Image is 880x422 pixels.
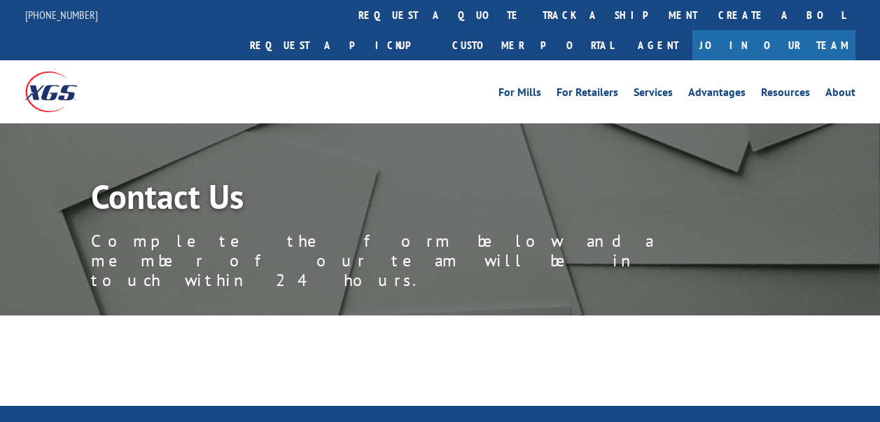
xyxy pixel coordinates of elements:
[239,30,442,60] a: Request a pickup
[692,30,855,60] a: Join Our Team
[825,87,855,102] a: About
[761,87,810,102] a: Resources
[624,30,692,60] a: Agent
[634,87,673,102] a: Services
[498,87,541,102] a: For Mills
[91,179,721,220] h1: Contact Us
[442,30,624,60] a: Customer Portal
[25,8,98,22] a: [PHONE_NUMBER]
[91,231,721,290] p: Complete the form below and a member of our team will be in touch within 24 hours.
[557,87,618,102] a: For Retailers
[688,87,746,102] a: Advantages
